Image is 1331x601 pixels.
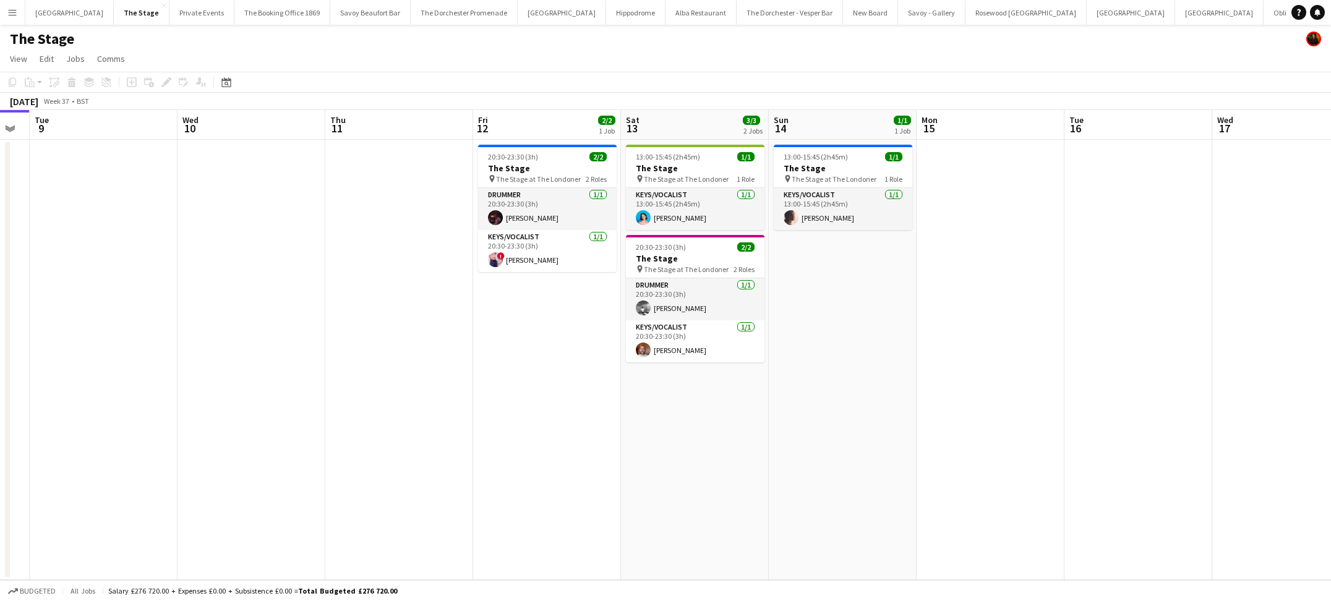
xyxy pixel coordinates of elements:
[626,253,764,264] h3: The Stage
[599,126,615,135] div: 1 Job
[624,121,640,135] span: 13
[478,163,617,174] h3: The Stage
[476,121,488,135] span: 12
[61,51,90,67] a: Jobs
[478,230,617,272] app-card-role: Keys/Vocalist1/120:30-23:30 (3h)![PERSON_NAME]
[181,121,199,135] span: 10
[411,1,518,25] button: The Dorchester Promenade
[884,174,902,184] span: 1 Role
[626,163,764,174] h3: The Stage
[598,116,615,125] span: 2/2
[25,1,114,25] button: [GEOGRAPHIC_DATA]
[496,174,581,184] span: The Stage at The Londoner
[626,235,764,362] app-job-card: 20:30-23:30 (3h)2/2The Stage The Stage at The Londoner2 RolesDrummer1/120:30-23:30 (3h)[PERSON_NA...
[35,51,59,67] a: Edit
[518,1,606,25] button: [GEOGRAPHIC_DATA]
[114,1,169,25] button: The Stage
[298,586,397,595] span: Total Budgeted £276 720.00
[497,252,505,260] span: !
[784,152,848,161] span: 13:00-15:45 (2h45m)
[626,320,764,362] app-card-role: Keys/Vocalist1/120:30-23:30 (3h)[PERSON_NAME]
[478,145,617,272] app-job-card: 20:30-23:30 (3h)2/2The Stage The Stage at The Londoner2 RolesDrummer1/120:30-23:30 (3h)[PERSON_NA...
[644,265,729,274] span: The Stage at The Londoner
[478,188,617,230] app-card-role: Drummer1/120:30-23:30 (3h)[PERSON_NAME]
[626,145,764,230] app-job-card: 13:00-15:45 (2h45m)1/1The Stage The Stage at The Londoner1 RoleKeys/Vocalist1/113:00-15:45 (2h45m...
[182,114,199,126] span: Wed
[774,145,912,230] app-job-card: 13:00-15:45 (2h45m)1/1The Stage The Stage at The Londoner1 RoleKeys/Vocalist1/113:00-15:45 (2h45m...
[665,1,737,25] button: Alba Restaurant
[66,53,85,64] span: Jobs
[792,174,876,184] span: The Stage at The Londoner
[108,586,397,595] div: Salary £276 720.00 + Expenses £0.00 + Subsistence £0.00 =
[1069,114,1084,126] span: Tue
[10,53,27,64] span: View
[589,152,607,161] span: 2/2
[1087,1,1175,25] button: [GEOGRAPHIC_DATA]
[20,587,56,595] span: Budgeted
[1217,114,1233,126] span: Wed
[922,114,938,126] span: Mon
[10,95,38,108] div: [DATE]
[626,188,764,230] app-card-role: Keys/Vocalist1/113:00-15:45 (2h45m)[PERSON_NAME]
[586,174,607,184] span: 2 Roles
[898,1,965,25] button: Savoy - Gallery
[734,265,755,274] span: 2 Roles
[10,30,74,48] h1: The Stage
[97,53,125,64] span: Comms
[772,121,789,135] span: 14
[68,586,98,595] span: All jobs
[33,121,49,135] span: 9
[885,152,902,161] span: 1/1
[606,1,665,25] button: Hippodrome
[636,242,686,252] span: 20:30-23:30 (3h)
[644,174,729,184] span: The Stage at The Londoner
[920,121,938,135] span: 15
[774,188,912,230] app-card-role: Keys/Vocalist1/113:00-15:45 (2h45m)[PERSON_NAME]
[1175,1,1264,25] button: [GEOGRAPHIC_DATA]
[169,1,234,25] button: Private Events
[626,278,764,320] app-card-role: Drummer1/120:30-23:30 (3h)[PERSON_NAME]
[737,174,755,184] span: 1 Role
[743,126,763,135] div: 2 Jobs
[636,152,700,161] span: 13:00-15:45 (2h45m)
[743,116,760,125] span: 3/3
[1215,121,1233,135] span: 17
[1068,121,1084,135] span: 16
[774,163,912,174] h3: The Stage
[40,53,54,64] span: Edit
[737,152,755,161] span: 1/1
[330,1,411,25] button: Savoy Beaufort Bar
[737,242,755,252] span: 2/2
[894,116,911,125] span: 1/1
[894,126,910,135] div: 1 Job
[234,1,330,25] button: The Booking Office 1869
[488,152,538,161] span: 20:30-23:30 (3h)
[1264,1,1300,25] button: Oblix
[965,1,1087,25] button: Rosewood [GEOGRAPHIC_DATA]
[5,51,32,67] a: View
[626,114,640,126] span: Sat
[478,114,488,126] span: Fri
[328,121,346,135] span: 11
[6,584,58,598] button: Budgeted
[35,114,49,126] span: Tue
[77,96,89,106] div: BST
[92,51,130,67] a: Comms
[843,1,898,25] button: New Board
[737,1,843,25] button: The Dorchester - Vesper Bar
[774,114,789,126] span: Sun
[41,96,72,106] span: Week 37
[330,114,346,126] span: Thu
[1306,32,1321,46] app-user-avatar: Celine Amara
